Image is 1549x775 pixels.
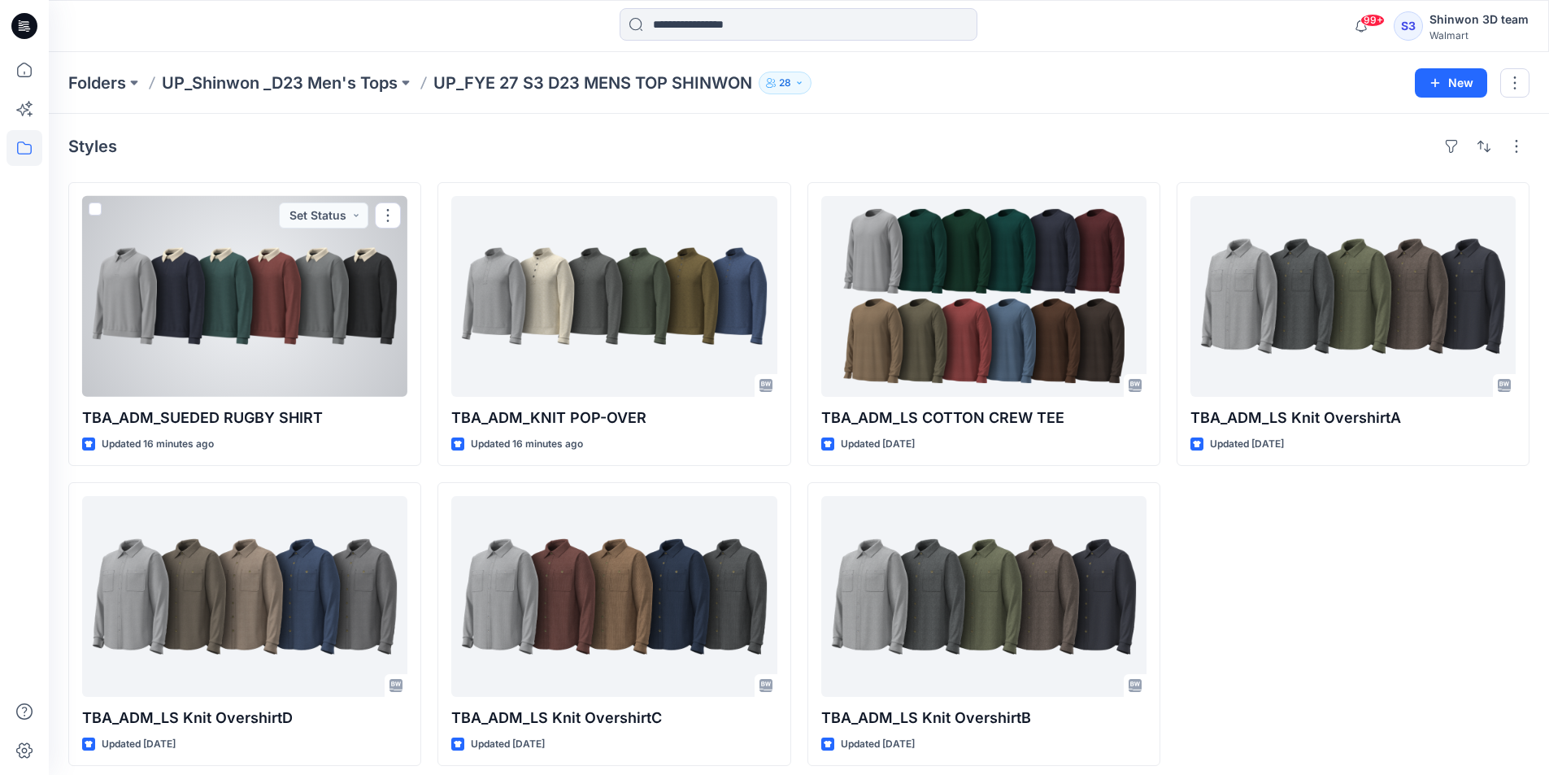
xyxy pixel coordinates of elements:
[82,407,407,429] p: TBA_ADM_SUEDED RUGBY SHIRT
[82,707,407,729] p: TBA_ADM_LS Knit OvershirtD
[779,74,791,92] p: 28
[841,436,915,453] p: Updated [DATE]
[1190,407,1516,429] p: TBA_ADM_LS Knit OvershirtA
[68,137,117,156] h4: Styles
[1429,10,1529,29] div: Shinwon 3D team
[821,407,1147,429] p: TBA_ADM_LS COTTON CREW TEE
[102,436,214,453] p: Updated 16 minutes ago
[1429,29,1529,41] div: Walmart
[1415,68,1487,98] button: New
[1190,196,1516,397] a: TBA_ADM_LS Knit OvershirtA
[1210,436,1284,453] p: Updated [DATE]
[1394,11,1423,41] div: S3
[451,196,777,397] a: TBA_ADM_KNIT POP-OVER
[821,196,1147,397] a: TBA_ADM_LS COTTON CREW TEE
[471,436,583,453] p: Updated 16 minutes ago
[821,496,1147,697] a: TBA_ADM_LS Knit OvershirtB
[102,736,176,753] p: Updated [DATE]
[1360,14,1385,27] span: 99+
[821,707,1147,729] p: TBA_ADM_LS Knit OvershirtB
[841,736,915,753] p: Updated [DATE]
[451,496,777,697] a: TBA_ADM_LS Knit OvershirtC
[451,707,777,729] p: TBA_ADM_LS Knit OvershirtC
[82,496,407,697] a: TBA_ADM_LS Knit OvershirtD
[68,72,126,94] a: Folders
[451,407,777,429] p: TBA_ADM_KNIT POP-OVER
[759,72,811,94] button: 28
[471,736,545,753] p: Updated [DATE]
[162,72,398,94] a: UP_Shinwon _D23 Men's Tops
[433,72,752,94] p: UP_FYE 27 S3 D23 MENS TOP SHINWON
[82,196,407,397] a: TBA_ADM_SUEDED RUGBY SHIRT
